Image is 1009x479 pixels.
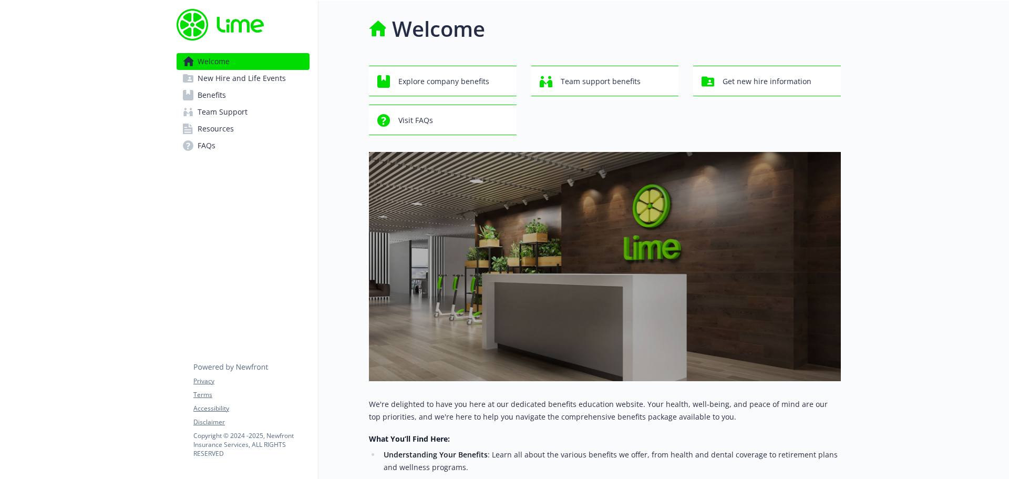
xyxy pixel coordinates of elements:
[193,390,309,400] a: Terms
[198,87,226,104] span: Benefits
[177,137,310,154] a: FAQs
[369,434,450,444] strong: What You’ll Find Here:
[177,70,310,87] a: New Hire and Life Events
[198,137,215,154] span: FAQs
[392,13,485,45] h1: Welcome
[531,66,679,96] button: Team support benefits
[177,87,310,104] a: Benefits
[369,398,841,423] p: We're delighted to have you here at our dedicated benefits education website. Your health, well-b...
[198,53,230,70] span: Welcome
[369,152,841,381] img: overview page banner
[177,53,310,70] a: Welcome
[723,72,811,91] span: Get new hire information
[369,66,517,96] button: Explore company benefits
[198,120,234,137] span: Resources
[193,376,309,386] a: Privacy
[380,449,841,474] li: : Learn all about the various benefits we offer, from health and dental coverage to retirement pl...
[177,104,310,120] a: Team Support
[369,105,517,135] button: Visit FAQs
[384,450,488,460] strong: Understanding Your Benefits
[398,72,489,91] span: Explore company benefits
[198,70,286,87] span: New Hire and Life Events
[193,417,309,427] a: Disclaimer
[193,431,309,458] p: Copyright © 2024 - 2025 , Newfront Insurance Services, ALL RIGHTS RESERVED
[693,66,841,96] button: Get new hire information
[177,120,310,137] a: Resources
[193,404,309,413] a: Accessibility
[398,110,433,130] span: Visit FAQs
[561,72,641,91] span: Team support benefits
[198,104,248,120] span: Team Support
